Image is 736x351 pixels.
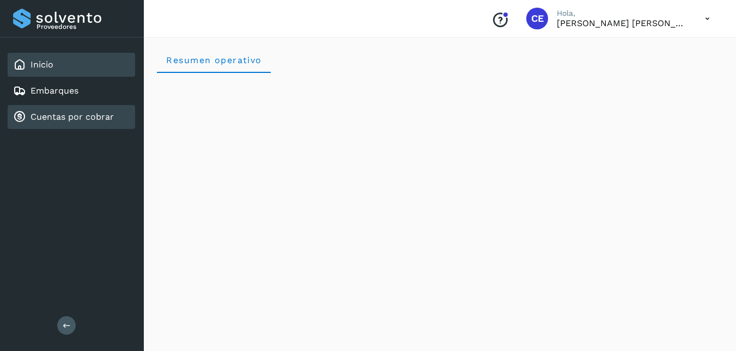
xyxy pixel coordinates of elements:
div: Inicio [8,53,135,77]
span: Resumen operativo [166,55,262,65]
p: Proveedores [37,23,131,30]
div: Embarques [8,79,135,103]
div: Cuentas por cobrar [8,105,135,129]
p: CLAUDIA ELIZABETH SANCHEZ RAMIREZ [557,18,688,28]
a: Inicio [31,59,53,70]
a: Cuentas por cobrar [31,112,114,122]
a: Embarques [31,85,78,96]
p: Hola, [557,9,688,18]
